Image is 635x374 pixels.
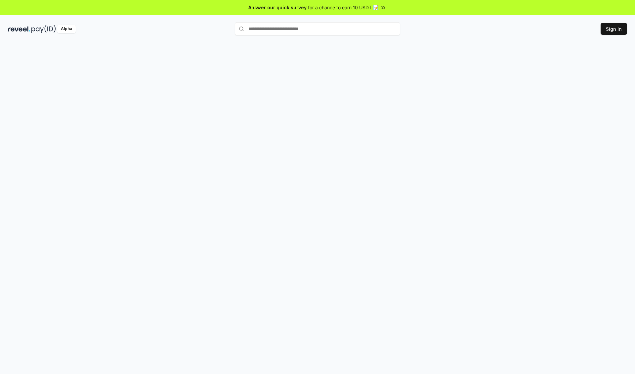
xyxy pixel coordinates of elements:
div: Alpha [57,25,76,33]
span: Answer our quick survey [248,4,307,11]
button: Sign In [601,23,627,35]
img: pay_id [31,25,56,33]
span: for a chance to earn 10 USDT 📝 [308,4,379,11]
img: reveel_dark [8,25,30,33]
